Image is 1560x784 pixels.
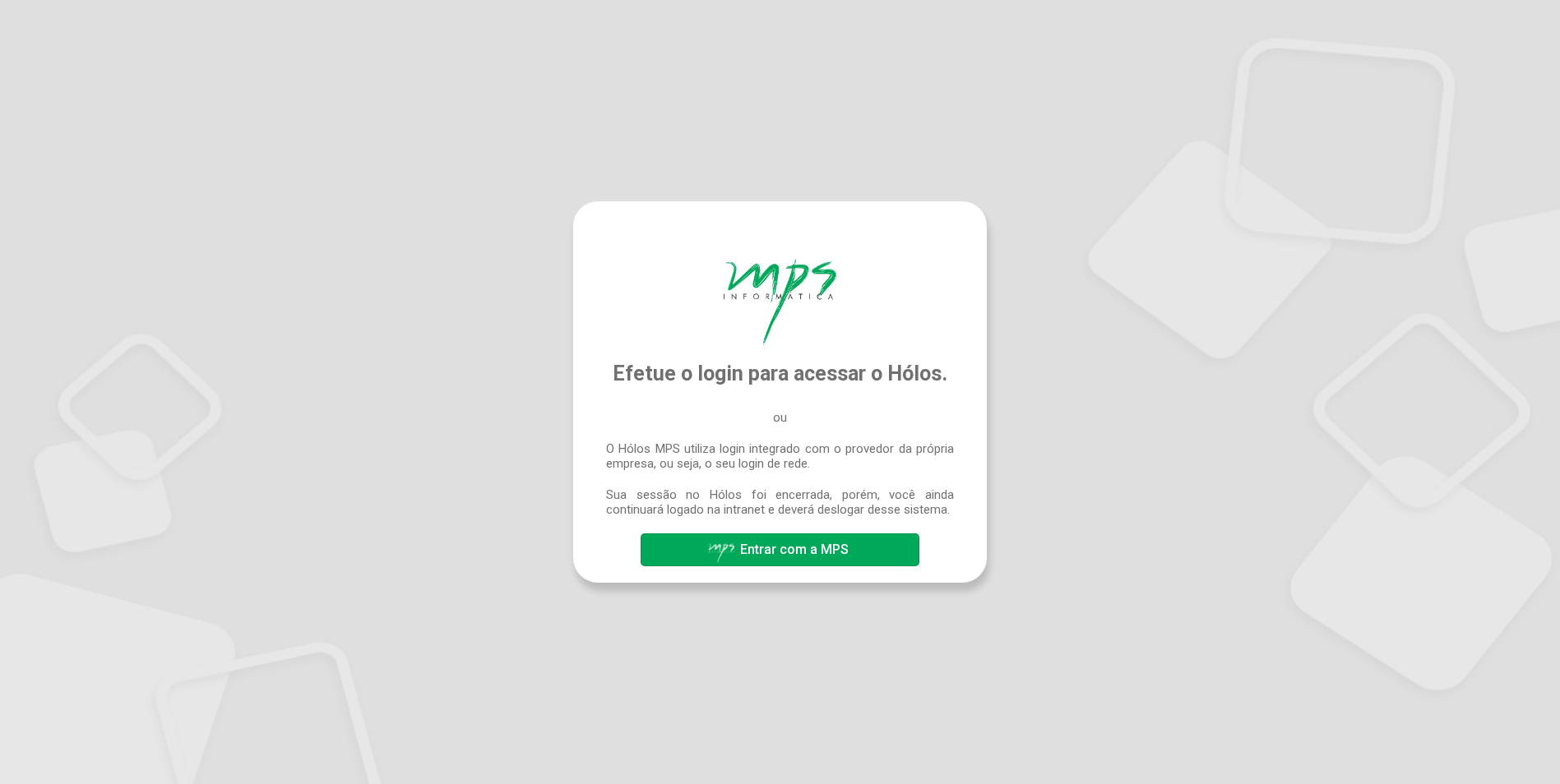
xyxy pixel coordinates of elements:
[606,487,954,517] span: Sua sessão no Hólos foi encerrada, porém, você ainda continuará logado na intranet e deverá deslo...
[740,542,849,557] span: Entrar com a MPS
[641,533,919,566] button: Entrar com a MPS
[773,410,787,425] span: ou
[613,362,947,385] span: Efetue o login para acessar o Hólos.
[606,441,954,471] span: O Hólos MPS utiliza login integrado com o provedor da própria empresa, ou seja, o seu login de rede.
[724,259,836,344] img: Hólos Mps Digital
